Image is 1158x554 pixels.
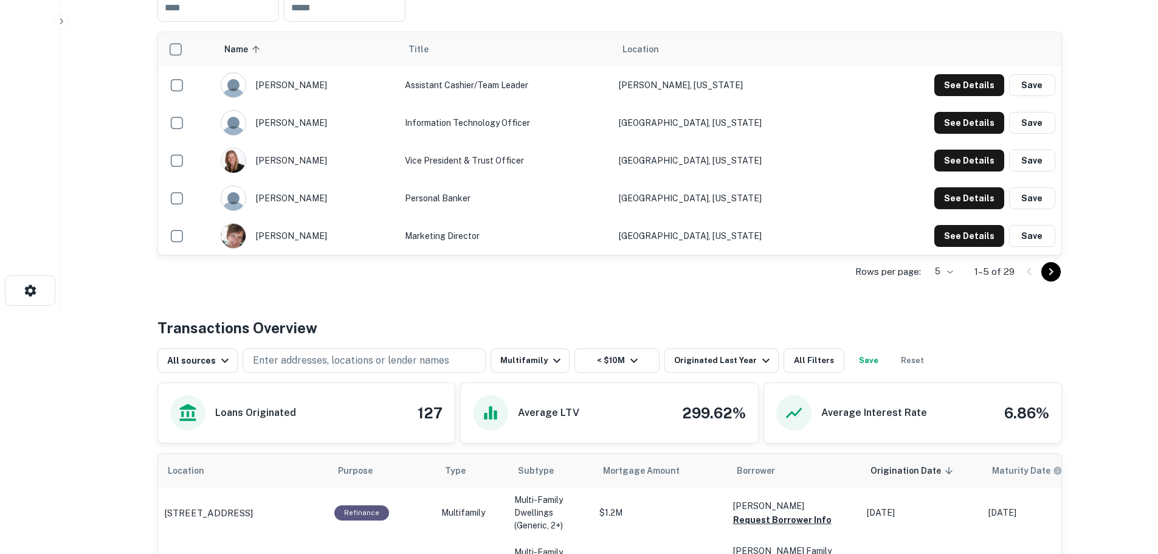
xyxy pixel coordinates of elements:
td: [GEOGRAPHIC_DATA], [US_STATE] [613,179,854,217]
button: See Details [934,225,1004,247]
p: [DATE] [867,507,976,519]
td: [GEOGRAPHIC_DATA], [US_STATE] [613,104,854,142]
h6: Average LTV [518,406,579,420]
button: Reset [893,348,932,373]
p: Multifamily [441,507,502,519]
td: Personal Banker [399,179,613,217]
p: Multi-Family Dwellings (Generic, 2+) [514,494,587,532]
span: Borrower [737,463,775,478]
th: Mortgage Amount [593,454,727,488]
td: Assistant Cashier/Team Leader [399,66,613,104]
th: Title [399,32,613,66]
th: Origination Date [861,454,982,488]
iframe: Chat Widget [1097,457,1158,515]
span: Location [622,42,659,57]
h6: Loans Originated [215,406,296,420]
button: Request Borrower Info [733,513,832,527]
span: Title [408,42,444,57]
button: Originated Last Year [664,348,779,373]
img: 9c8pery4andzj6ohjkjp54ma2 [221,111,246,135]
th: Purpose [328,454,435,488]
div: 5 [926,263,955,280]
span: Origination Date [870,463,957,478]
div: [PERSON_NAME] [221,148,393,173]
h4: 127 [418,402,443,424]
span: Mortgage Amount [603,463,695,478]
h4: 299.62% [682,402,746,424]
button: Save [1009,225,1055,247]
img: 9c8pery4andzj6ohjkjp54ma2 [221,186,246,210]
button: Save [1009,74,1055,96]
button: Save your search to get updates of matches that match your search criteria. [849,348,888,373]
td: Marketing Director [399,217,613,255]
span: Name [224,42,264,57]
th: Maturity dates displayed may be estimated. Please contact the lender for the most accurate maturi... [982,454,1104,488]
button: < $10M [574,348,660,373]
div: scrollable content [158,32,1061,255]
img: 9c8pery4andzj6ohjkjp54ma2 [221,73,246,97]
button: Save [1009,150,1055,171]
th: Location [613,32,854,66]
td: Vice President & Trust Officer [399,142,613,179]
div: Originated Last Year [674,353,773,368]
span: Purpose [338,463,388,478]
span: Maturity dates displayed may be estimated. Please contact the lender for the most accurate maturi... [992,464,1078,477]
div: [PERSON_NAME] [221,72,393,98]
p: [DATE] [988,507,1098,519]
h6: Maturity Date [992,464,1050,477]
span: Subtype [518,463,554,478]
button: Go to next page [1041,262,1061,282]
img: 1621904704895 [221,224,246,248]
div: All sources [167,353,232,368]
button: Save [1009,187,1055,209]
p: 1–5 of 29 [974,265,1015,279]
p: $1.2M [599,507,721,519]
p: Enter addresses, locations or lender names [253,353,449,368]
button: All sources [157,348,238,373]
button: See Details [934,150,1004,171]
div: [PERSON_NAME] [221,110,393,136]
div: Maturity dates displayed may be estimated. Please contact the lender for the most accurate maturi... [992,464,1063,477]
div: [PERSON_NAME] [221,223,393,249]
h4: 6.86% [1004,402,1049,424]
button: Enter addresses, locations or lender names [243,348,486,373]
th: Name [215,32,399,66]
img: 1516991649964 [221,148,246,173]
button: All Filters [784,348,844,373]
th: Borrower [727,454,861,488]
td: Information Technology Officer [399,104,613,142]
h4: Transactions Overview [157,317,317,339]
p: Rows per page: [855,265,921,279]
a: [STREET_ADDRESS] [164,506,322,521]
button: Multifamily [491,348,570,373]
span: Type [445,463,466,478]
th: Subtype [508,454,593,488]
button: Save [1009,112,1055,134]
td: [PERSON_NAME], [US_STATE] [613,66,854,104]
td: [GEOGRAPHIC_DATA], [US_STATE] [613,142,854,179]
button: See Details [934,112,1004,134]
div: This loan purpose was for refinancing [334,505,389,521]
button: See Details [934,74,1004,96]
td: [GEOGRAPHIC_DATA], [US_STATE] [613,217,854,255]
p: [PERSON_NAME] [733,499,855,513]
button: See Details [934,187,1004,209]
h6: Average Interest Rate [821,406,927,420]
th: Location [158,454,328,488]
th: Type [435,454,508,488]
p: [STREET_ADDRESS] [164,506,253,521]
span: Location [168,463,220,478]
div: [PERSON_NAME] [221,185,393,211]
